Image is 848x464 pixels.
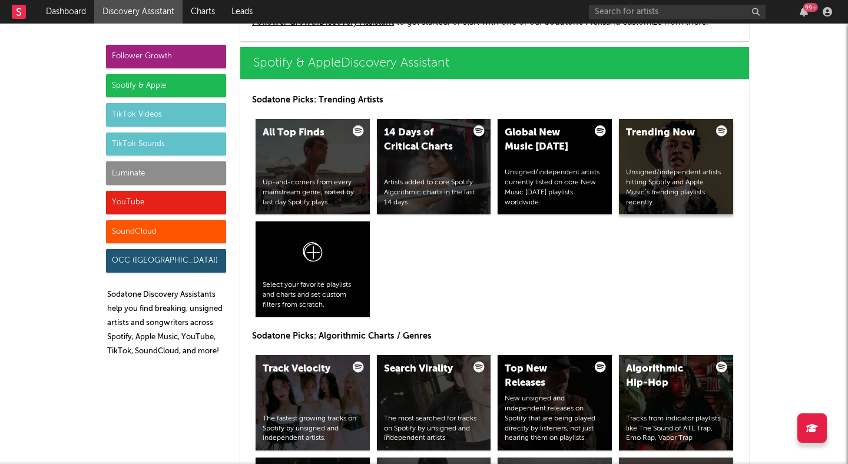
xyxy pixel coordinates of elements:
a: Algorithmic Hip-HopTracks from indicator playlists like The Sound of ATL Trap, Emo Rap, Vapor Trap [619,355,733,450]
a: 14 Days of Critical ChartsArtists added to core Spotify Algorithmic charts in the last 14 days. [377,119,491,214]
div: Track Velocity [263,362,343,376]
div: Trending Now [626,126,706,140]
div: Up-and-comers from every mainstream genre, sorted by last day Spotify plays. [263,178,363,207]
div: Unsigned/independent artists currently listed on core New Music [DATE] playlists worldwide. [505,168,605,207]
span: Sodatone Picks [545,18,606,26]
div: Tracks from indicator playlists like The Sound of ATL Trap, Emo Rap, Vapor Trap [626,414,726,443]
p: Sodatone Picks: Algorithmic Charts / Genres [252,329,737,343]
div: New unsigned and independent releases on Spotify that are being played directly by listeners, not... [505,394,605,443]
div: Unsigned/independent artists hitting Spotify and Apple Music’s trending playlists recently. [626,168,726,207]
div: Spotify & Apple [106,74,226,98]
div: Select your favorite playlists and charts and set custom filters from scratch. [263,280,363,310]
div: Algorithmic Hip-Hop [626,362,706,390]
a: Select your favorite playlists and charts and set custom filters from scratch. [256,221,370,317]
div: Luminate [106,161,226,185]
div: TikTok Videos [106,103,226,127]
a: Spotify & AppleDiscovery Assistant [240,47,749,79]
div: Follower Growth [106,45,226,68]
a: Trending NowUnsigned/independent artists hitting Spotify and Apple Music’s trending playlists rec... [619,119,733,214]
div: Top New Releases [505,362,585,390]
div: TikTok Sounds [106,132,226,156]
div: Search Virality [384,362,464,376]
a: Track VelocityThe fastest growing tracks on Spotify by unsigned and independent artists. [256,355,370,450]
a: Global New Music [DATE]Unsigned/independent artists currently listed on core New Music [DATE] pla... [498,119,612,214]
a: Follower GrowthDiscovery Assistant [252,18,394,26]
p: Sodatone Picks: Trending Artists [252,93,737,107]
div: Artists added to core Spotify Algorithmic charts in the last 14 days. [384,178,484,207]
input: Search for artists [589,5,766,19]
div: The most searched for tracks on Spotify by unsigned and independent artists. [384,414,484,443]
p: Sodatone Discovery Assistants help you find breaking, unsigned artists and songwriters across Spo... [107,288,226,359]
a: Search ViralityThe most searched for tracks on Spotify by unsigned and independent artists. [377,355,491,450]
div: YouTube [106,191,226,214]
a: Top New ReleasesNew unsigned and independent releases on Spotify that are being played directly b... [498,355,612,450]
button: 99+ [800,7,808,16]
div: All Top Finds [263,126,343,140]
div: 14 Days of Critical Charts [384,126,464,154]
div: Global New Music [DATE] [505,126,585,154]
div: The fastest growing tracks on Spotify by unsigned and independent artists. [263,414,363,443]
div: SoundCloud [106,220,226,244]
div: OCC ([GEOGRAPHIC_DATA]) [106,249,226,273]
a: All Top FindsUp-and-comers from every mainstream genre, sorted by last day Spotify plays. [256,119,370,214]
div: 99 + [803,3,818,12]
